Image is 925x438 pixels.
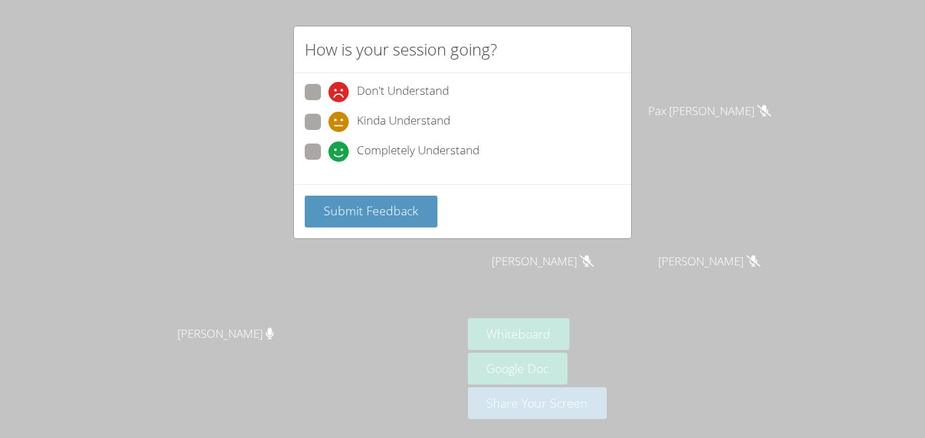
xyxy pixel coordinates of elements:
h2: How is your session going? [305,37,497,62]
span: Submit Feedback [324,202,418,219]
button: Submit Feedback [305,196,437,227]
span: Don't Understand [357,82,449,102]
span: Completely Understand [357,141,479,162]
span: Kinda Understand [357,112,450,132]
